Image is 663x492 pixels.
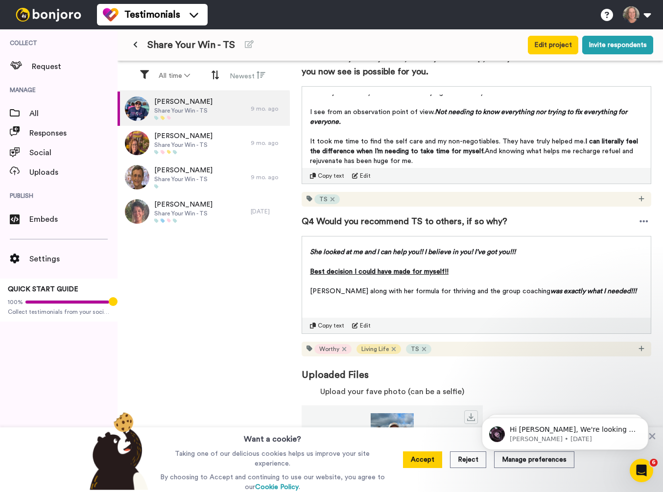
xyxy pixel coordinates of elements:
[153,67,196,85] button: All time
[158,472,387,492] p: By choosing to Accept and continuing to use our website, you agree to our .
[29,108,118,119] span: All
[411,345,419,353] span: TS
[158,449,387,469] p: Taking one of our delicious cookies helps us improve your site experience.
[154,97,213,107] span: [PERSON_NAME]
[403,451,442,468] button: Accept
[124,8,180,22] span: Testimonials
[244,427,301,445] h3: Want a cookie?
[319,195,328,203] span: TS
[81,412,153,490] img: bear-with-cookie.png
[118,194,290,229] a: [PERSON_NAME]Share Your Win - TS[DATE]
[320,386,464,398] span: Upload your fave photo (can be a selfie)
[109,297,118,306] div: Tooltip anchor
[255,484,299,491] a: Cookie Policy
[251,105,285,113] div: 9 mo. ago
[302,413,483,471] img: e1d7e54b-fc1e-4cdf-90c4-f1b7ff70a52f.jpeg
[125,96,149,121] img: f6e2128b-1efa-4d1e-873a-d7adf6a8cb49.jpeg
[29,166,118,178] span: Uploads
[8,298,23,306] span: 100%
[29,253,118,265] span: Settings
[467,397,663,466] iframe: Intercom notifications message
[224,67,271,85] button: Newest
[360,172,371,180] span: Edit
[361,345,389,353] span: Living Life
[550,288,637,295] span: was exactly what I needed!!!
[154,200,213,210] span: [PERSON_NAME]
[310,288,550,295] span: [PERSON_NAME] along with her formula for thriving and the group coaching
[118,160,290,194] a: [PERSON_NAME]Share Your Win - TS9 mo. ago
[310,268,449,275] span: Best decision I could have made for myself!!
[528,36,578,54] button: Edit project
[118,92,290,126] a: [PERSON_NAME]Share Your Win - TS9 mo. ago
[450,451,486,468] button: Reject
[12,8,85,22] img: bj-logo-header-white.svg
[154,107,213,115] span: Share Your Win - TS
[582,36,653,54] button: Invite respondents
[318,172,344,180] span: Copy text
[147,38,235,52] span: Share Your Win - TS
[29,127,118,139] span: Responses
[154,210,213,217] span: Share Your Win - TS
[8,308,110,316] span: Collect testimonials from your socials
[125,199,149,224] img: 6a52ca97-d601-46a4-b4db-00683a75fc6f.jpeg
[103,7,118,23] img: tm-color.svg
[32,61,118,72] span: Request
[302,356,651,382] span: Uploaded Files
[125,131,149,155] img: 2f43a66e-dce8-4fe7-b10f-f1490653cd3f.jpeg
[154,141,213,149] span: Share Your Win - TS
[154,131,213,141] span: [PERSON_NAME]
[251,173,285,181] div: 9 mo. ago
[360,322,371,329] span: Edit
[310,249,516,256] span: She looked at me and I can help you!! I believe in you! I’ve got you!!!
[154,175,213,183] span: Share Your Win - TS
[29,147,118,159] span: Social
[8,286,78,293] span: QUICK START GUIDE
[310,109,435,116] span: I see from an observation point of view.
[630,459,653,482] iframe: Intercom live chat
[310,138,585,145] span: It took me time to find the self care and my non-negotiables. They have truly helped me.
[319,345,339,353] span: Worthy
[251,208,285,215] div: [DATE]
[302,214,507,228] span: Q4 Would you recommend TS to others, if so why?
[118,126,290,160] a: [PERSON_NAME]Share Your Win - TS9 mo. ago
[318,322,344,329] span: Copy text
[251,139,285,147] div: 9 mo. ago
[29,213,118,225] span: Embeds
[650,459,658,467] span: 6
[125,165,149,189] img: 65f30db5-b408-46a5-81df-326148384828.png
[154,165,213,175] span: [PERSON_NAME]
[310,109,629,125] span: Not needing to know everything nor trying to fix everything for everyone.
